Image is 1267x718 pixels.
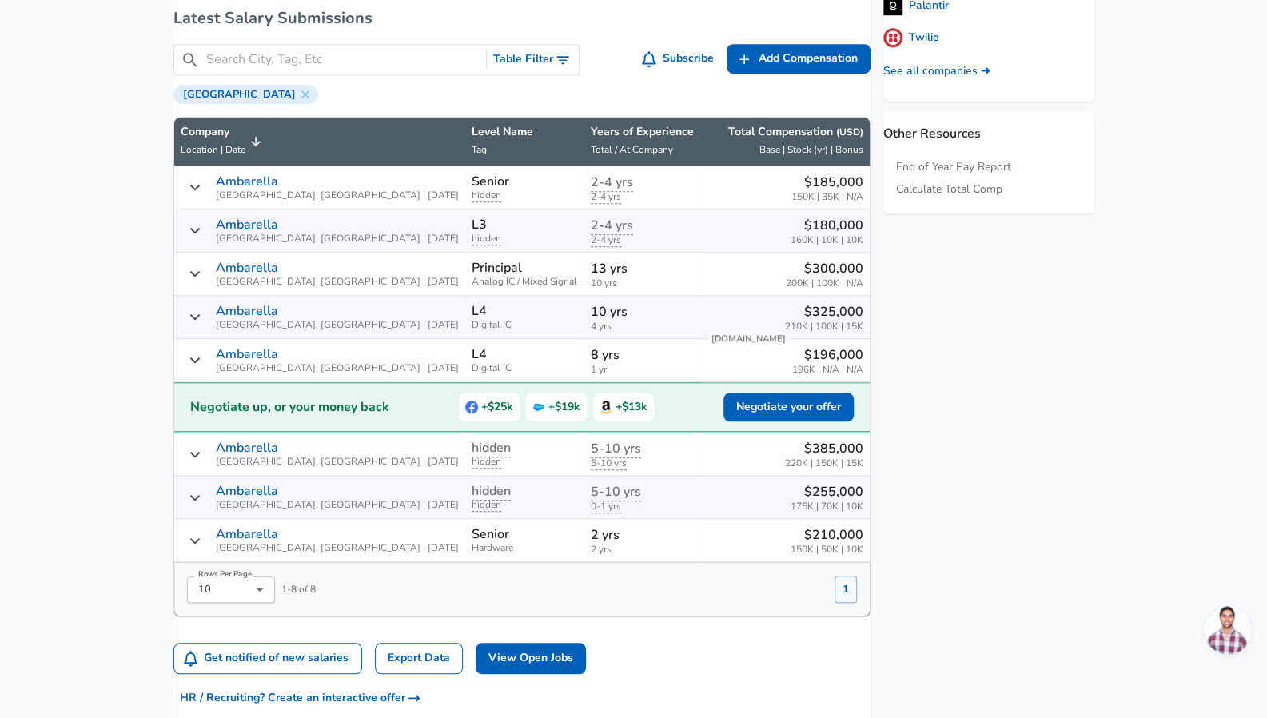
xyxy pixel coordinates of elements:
span: [GEOGRAPHIC_DATA], [GEOGRAPHIC_DATA] | [DATE] [216,277,459,287]
span: [GEOGRAPHIC_DATA], [GEOGRAPHIC_DATA] | [DATE] [216,320,459,330]
button: (USD) [836,126,863,139]
a: Negotiate up, or your money backFacebook+$25kSalesforce+$19kAmazon+$13kNegotiate your offer [174,382,870,433]
img: Salesforce [532,401,545,413]
span: focus tag for this data point is hidden until there are more submissions. Submit your salary anon... [472,232,501,245]
p: Level Name [472,124,577,140]
p: 13 yrs [591,259,694,278]
p: $300,000 [786,259,863,278]
span: Negotiate your offer [736,397,841,417]
button: Toggle Search Filters [487,45,579,74]
button: Get notified of new salaries [174,644,362,673]
p: Total Compensation [728,124,863,140]
span: years of experience for this data point is hidden until there are more submissions. Submit your s... [591,457,627,470]
span: 10 yrs [591,278,694,289]
a: Export Data [375,643,463,674]
p: 2 yrs [591,525,694,544]
span: Base | Stock (yr) | Bonus [759,143,863,156]
span: 150K | 35K | N/A [791,192,863,202]
p: $180,000 [791,216,863,235]
span: years at company for this data point is hidden until there are more submissions. Submit your sala... [591,440,641,458]
button: Subscribe [639,44,720,74]
div: 10 [187,576,275,603]
span: +$25k [459,393,520,421]
div: Open chat [1204,606,1252,654]
p: Ambarella [216,527,278,541]
span: [GEOGRAPHIC_DATA], [GEOGRAPHIC_DATA] | [DATE] [216,457,459,467]
span: Digital IC [472,363,577,373]
p: $325,000 [785,302,863,321]
img: o39OQWm.png [883,28,902,47]
span: level for this data point is hidden until there are more submissions. Submit your salary anonymou... [472,482,511,501]
span: Total Compensation (USD) Base | Stock (yr) | Bonus [707,124,863,159]
a: Calculate Total Comp [896,181,1002,197]
span: focus tag for this data point is hidden until there are more submissions. Submit your salary anon... [472,455,501,469]
p: Ambarella [216,261,278,275]
span: Analog IC / Mixed Signal [472,277,577,287]
span: [GEOGRAPHIC_DATA] [177,88,302,101]
span: +$19k [526,393,587,421]
span: Add Compensation [759,49,858,69]
p: $196,000 [792,345,863,365]
span: [GEOGRAPHIC_DATA], [GEOGRAPHIC_DATA] | [DATE] [216,363,459,373]
span: [GEOGRAPHIC_DATA], [GEOGRAPHIC_DATA] | [DATE] [216,233,459,244]
button: 1 [835,576,857,603]
p: Senior [472,527,509,541]
span: [GEOGRAPHIC_DATA], [GEOGRAPHIC_DATA] | [DATE] [216,190,459,201]
label: Rows Per Page [198,569,252,579]
div: 1 - 8 of 8 [174,563,316,603]
p: 8 yrs [591,345,694,365]
span: focus tag for this data point is hidden until there are more submissions. Submit your salary anon... [472,498,501,512]
a: End of Year Pay Report [896,159,1011,175]
h2: Negotiate up, or your money back [190,397,389,417]
p: 10 yrs [591,302,694,321]
span: focus tag for this data point is hidden until there are more submissions. Submit your salary anon... [472,189,501,202]
span: years at company for this data point is hidden until there are more submissions. Submit your sala... [591,217,633,235]
input: Search City, Tag, Etc [206,50,480,70]
span: years of experience for this data point is hidden until there are more submissions. Submit your s... [591,500,621,513]
span: +$13k [593,393,654,421]
p: Company [181,124,245,140]
p: Ambarella [216,484,278,498]
p: Principal [472,261,522,275]
button: Negotiate your offer [723,393,854,422]
span: years at company for this data point is hidden until there are more submissions. Submit your sala... [591,174,633,192]
span: CompanyLocation | Date [181,124,266,159]
table: Salary Submissions [173,117,871,618]
a: See all companies ➜ [883,63,990,79]
p: $385,000 [785,439,863,458]
span: 196K | N/A | N/A [792,365,863,375]
span: years of experience for this data point is hidden until there are more submissions. Submit your s... [591,233,621,247]
p: Ambarella [216,347,278,361]
span: 4 yrs [591,321,694,332]
span: 1 yr [591,365,694,375]
img: Amazon [600,401,612,413]
img: Facebook [465,401,478,413]
span: 175K | 70K | 10K [791,501,863,512]
h6: Latest Salary Submissions [173,6,871,31]
a: Add Compensation [727,44,871,74]
span: 220K | 150K | 15K [785,458,863,469]
p: Other Resources [883,111,1094,143]
span: Location | Date [181,143,245,156]
p: L4 [472,304,487,318]
span: 150K | 50K | 10K [791,544,863,555]
span: 210K | 100K | 15K [785,321,863,332]
p: $185,000 [791,173,863,192]
p: Ambarella [216,174,278,189]
span: [GEOGRAPHIC_DATA], [GEOGRAPHIC_DATA] | [DATE] [216,543,459,553]
div: [GEOGRAPHIC_DATA] [173,85,318,104]
span: level for this data point is hidden until there are more submissions. Submit your salary anonymou... [472,439,511,457]
span: Digital IC [472,320,577,330]
button: HR / Recruiting? Create an interactive offer [173,684,426,713]
p: Ambarella [216,304,278,318]
p: $255,000 [791,482,863,501]
span: HR / Recruiting? Create an interactive offer [180,688,420,708]
a: View Open Jobs [476,643,586,674]
span: Total / At Company [591,143,673,156]
a: Twilio [883,28,939,47]
span: 200K | 100K | N/A [786,278,863,289]
span: Tag [472,143,487,156]
p: Senior [472,174,509,189]
p: Ambarella [216,217,278,232]
span: years at company for this data point is hidden until there are more submissions. Submit your sala... [591,483,641,501]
